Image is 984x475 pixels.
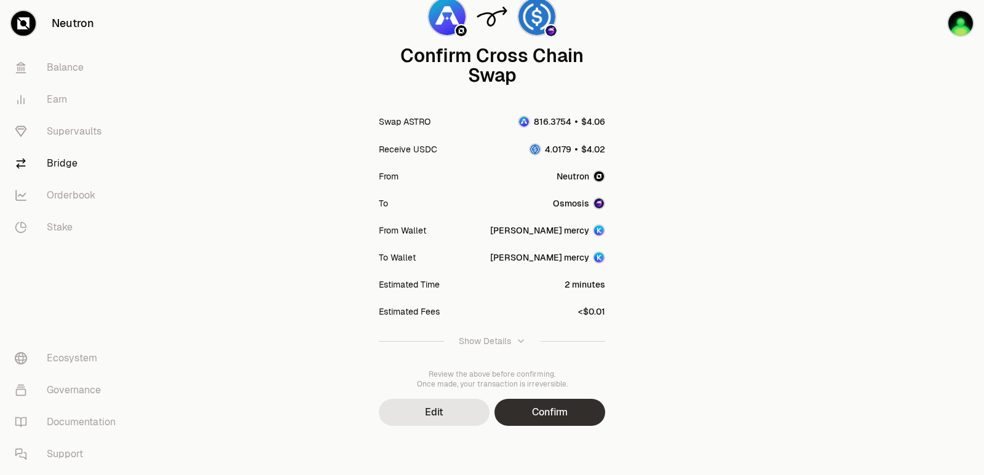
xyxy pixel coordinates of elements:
div: To [379,197,388,210]
img: Osmosis Logo [594,198,604,208]
button: [PERSON_NAME] mercyAccount Image [490,224,605,237]
div: From [379,170,399,183]
div: Estimated Fees [379,305,440,318]
a: Orderbook [5,179,133,211]
a: Earn [5,84,133,116]
div: [PERSON_NAME] mercy [490,224,589,237]
a: Bridge [5,147,133,179]
img: Osmosis Logo [546,25,557,36]
div: Review the above before confirming. Once made, your transaction is irreversible. [379,369,605,389]
img: sandy mercy [948,11,973,36]
img: ASTRO Logo [519,117,529,127]
img: Account Image [594,253,604,262]
button: Show Details [379,325,605,357]
img: Neutron Logo [456,25,467,36]
div: Swap ASTRO [379,116,430,128]
div: 2 minutes [565,278,605,291]
img: USDC Logo [530,144,540,154]
div: Receive USDC [379,143,437,155]
a: Ecosystem [5,342,133,374]
a: Support [5,438,133,470]
div: Show Details [459,335,511,347]
div: [PERSON_NAME] mercy [490,251,589,264]
a: Governance [5,374,133,406]
img: Account Image [594,226,604,235]
a: Documentation [5,406,133,438]
div: To Wallet [379,251,416,264]
div: <$0.01 [578,305,605,318]
div: From Wallet [379,224,426,237]
button: Confirm [494,399,605,426]
button: [PERSON_NAME] mercyAccount Image [490,251,605,264]
span: Neutron [557,170,589,183]
img: Neutron Logo [594,171,604,181]
span: Osmosis [553,197,589,210]
div: Confirm Cross Chain Swap [379,46,605,85]
button: Edit [379,399,490,426]
a: Supervaults [5,116,133,147]
a: Stake [5,211,133,243]
a: Balance [5,52,133,84]
div: Estimated Time [379,278,440,291]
